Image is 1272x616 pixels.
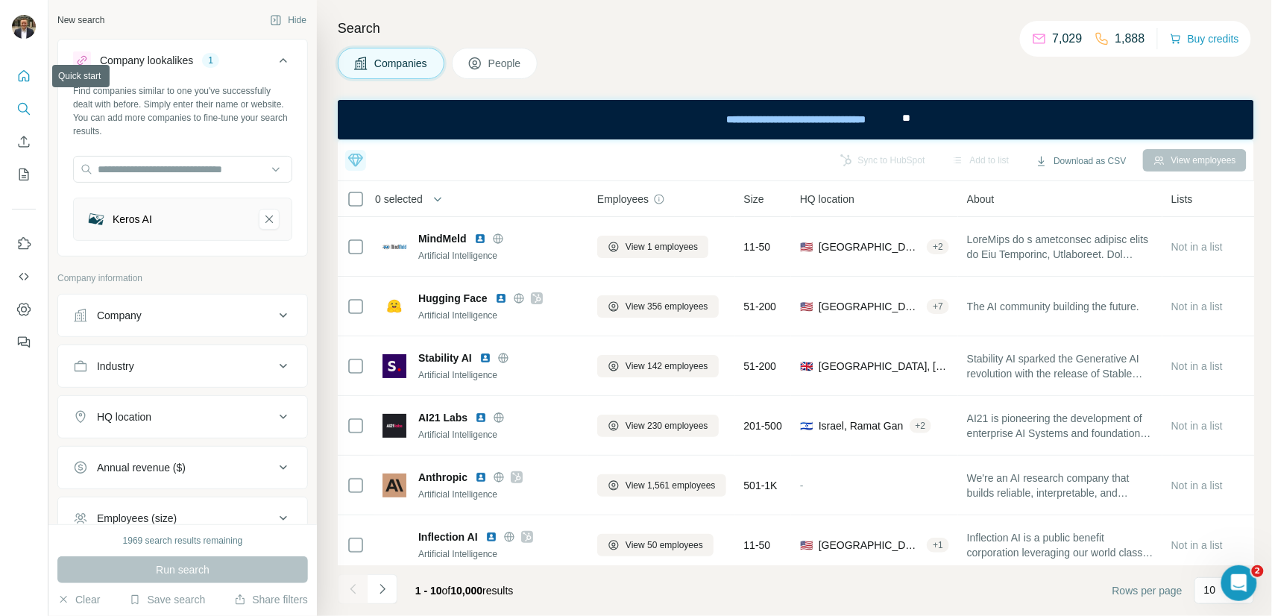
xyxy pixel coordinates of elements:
[259,209,280,230] button: Keros AI-remove-button
[418,410,467,425] span: AI21 Labs
[488,56,523,71] span: People
[800,192,854,207] span: HQ location
[744,538,771,553] span: 11-50
[97,511,177,526] div: Employees (size)
[58,43,307,84] button: Company lookalikes1
[800,418,813,433] span: 🇮🇱
[418,547,579,561] div: Artificial Intelligence
[800,299,813,314] span: 🇺🇸
[113,212,152,227] div: Keros AI
[12,63,36,89] button: Quick start
[415,585,514,597] span: results
[800,359,813,374] span: 🇬🇧
[73,84,292,138] div: Find companies similar to one you've successfully dealt with before. Simply enter their name or w...
[744,359,777,374] span: 51-200
[1112,583,1183,598] span: Rows per page
[382,235,406,259] img: Logo of MindMeld
[1115,30,1145,48] p: 1,888
[12,15,36,39] img: Avatar
[967,351,1153,381] span: Stability AI sparked the Generative AI revolution with the release of Stable Diffusion in [DATE],...
[927,538,949,552] div: + 1
[475,412,487,424] img: LinkedIn logo
[967,471,1153,500] span: We're an AI research company that builds reliable, interpretable, and steerable AI systems. Our f...
[12,230,36,257] button: Use Surfe on LinkedIn
[382,295,406,318] img: Logo of Hugging Face
[967,299,1139,314] span: The AI community building the future.
[626,538,703,552] span: View 50 employees
[418,488,579,501] div: Artificial Intelligence
[819,359,949,374] span: [GEOGRAPHIC_DATA], [GEOGRAPHIC_DATA], [GEOGRAPHIC_DATA]
[626,300,708,313] span: View 356 employees
[626,359,708,373] span: View 142 employees
[234,592,308,607] button: Share filters
[418,529,478,544] span: Inflection AI
[86,209,107,230] img: Keros AI-logo
[338,18,1254,39] h4: Search
[967,411,1153,441] span: AI21 is pioneering the development of enterprise AI Systems and foundation models. Our mission is...
[418,249,579,263] div: Artificial Intelligence
[475,471,487,483] img: LinkedIn logo
[57,13,104,27] div: New search
[1171,480,1223,491] span: Not in a list
[418,470,467,485] span: Anthropic
[418,309,579,322] div: Artificial Intelligence
[1170,28,1239,49] button: Buy credits
[97,409,151,424] div: HQ location
[744,478,778,493] span: 501-1K
[626,240,698,254] span: View 1 employees
[597,415,719,437] button: View 230 employees
[12,95,36,122] button: Search
[495,292,507,304] img: LinkedIn logo
[58,348,307,384] button: Industry
[967,192,995,207] span: About
[58,450,307,485] button: Annual revenue ($)
[58,298,307,333] button: Company
[800,239,813,254] span: 🇺🇸
[744,239,771,254] span: 11-50
[597,236,708,258] button: View 1 employees
[1171,360,1223,372] span: Not in a list
[800,538,813,553] span: 🇺🇸
[374,56,429,71] span: Companies
[58,399,307,435] button: HQ location
[382,414,406,438] img: Logo of AI21 Labs
[97,308,142,323] div: Company
[415,585,442,597] span: 1 - 10
[123,534,243,547] div: 1969 search results remaining
[12,263,36,290] button: Use Surfe API
[451,585,483,597] span: 10,000
[368,574,397,604] button: Navigate to next page
[1171,539,1223,551] span: Not in a list
[12,329,36,356] button: Feedback
[1053,30,1083,48] p: 7,029
[259,9,317,31] button: Hide
[597,295,719,318] button: View 356 employees
[744,299,777,314] span: 51-200
[479,352,491,364] img: LinkedIn logo
[12,161,36,188] button: My lists
[338,100,1254,139] iframe: Banner
[418,291,488,306] span: Hugging Face
[597,355,719,377] button: View 142 employees
[597,534,714,556] button: View 50 employees
[910,419,932,433] div: + 2
[1171,420,1223,432] span: Not in a list
[800,480,804,491] span: -
[1171,241,1223,253] span: Not in a list
[418,368,579,382] div: Artificial Intelligence
[927,300,949,313] div: + 7
[744,418,782,433] span: 201-500
[418,231,467,246] span: MindMeld
[967,232,1153,262] span: LoreMips do s ametconsec adipisc elits do Eiu Temporinc, Utlaboreet. Dol Magn-Aliqua Enimadminimv...
[202,54,219,67] div: 1
[382,354,406,378] img: Logo of Stability AI
[442,585,451,597] span: of
[744,192,764,207] span: Size
[1252,565,1264,577] span: 2
[418,428,579,441] div: Artificial Intelligence
[129,592,205,607] button: Save search
[1171,301,1223,312] span: Not in a list
[382,533,406,557] img: Logo of Inflection AI
[57,592,100,607] button: Clear
[597,192,649,207] span: Employees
